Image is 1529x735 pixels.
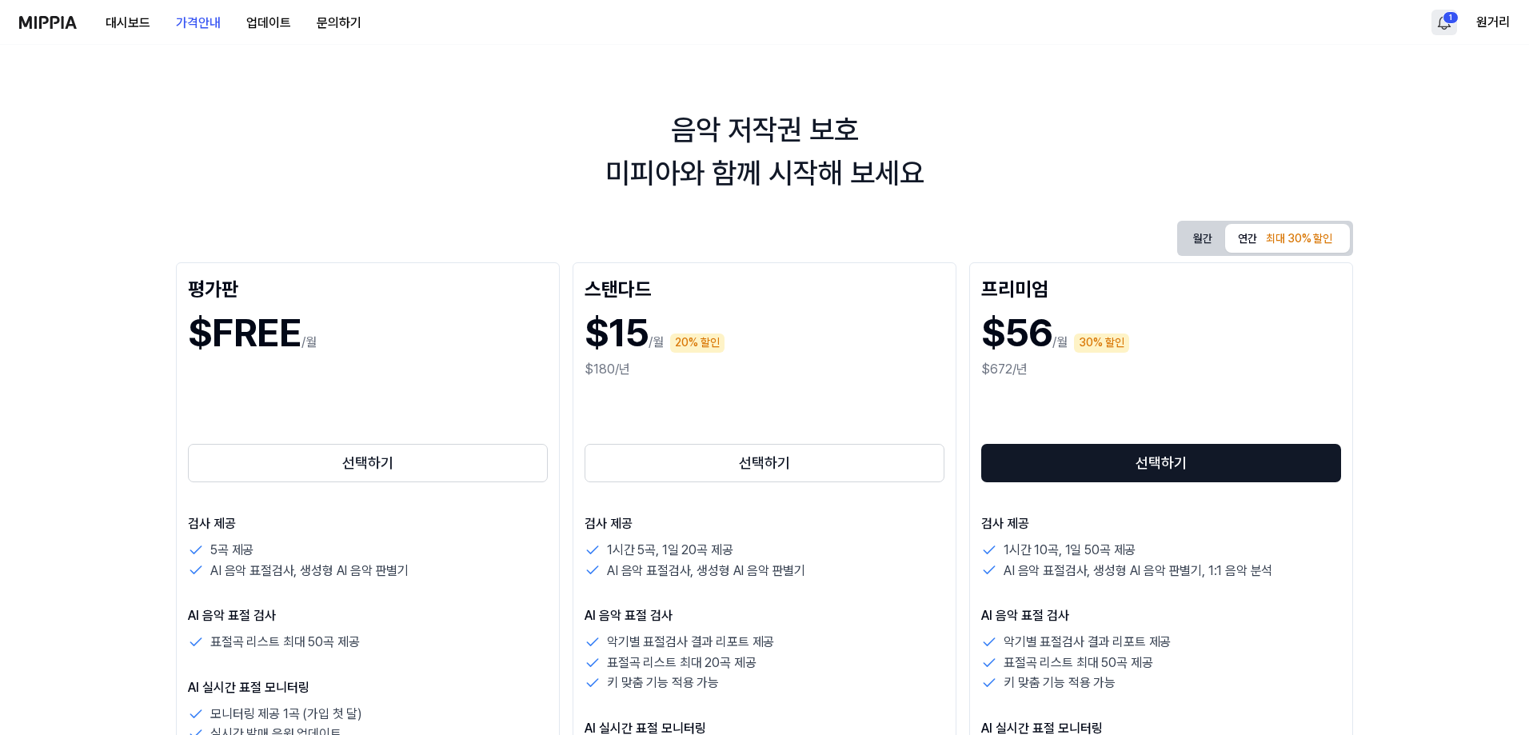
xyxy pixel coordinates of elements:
[585,514,944,533] p: 검사 제공
[585,306,649,360] h1: $15
[1004,653,1152,673] p: 표절곡 리스트 최대 50곡 제공
[1052,333,1068,352] p: /월
[981,360,1341,379] div: $672/년
[1074,334,1129,353] div: 30% 할인
[163,7,234,39] button: 가격안내
[981,514,1341,533] p: 검사 제공
[981,274,1341,300] div: 프리미엄
[585,360,944,379] div: $180/년
[607,561,805,581] p: AI 음악 표절검사, 생성형 AI 음악 판별기
[1261,230,1337,249] div: 최대 30% 할인
[210,632,359,653] p: 표절곡 리스트 최대 50곡 제공
[188,678,548,697] p: AI 실시간 표절 모니터링
[301,333,317,352] p: /월
[188,274,548,300] div: 평가판
[607,540,733,561] p: 1시간 5곡, 1일 20곡 제공
[1435,13,1454,32] img: 알림
[1004,540,1136,561] p: 1시간 10곡, 1일 50곡 제공
[1431,10,1457,35] button: 알림1
[585,274,944,300] div: 스탠다드
[1476,13,1510,32] button: 원거리
[585,444,944,482] button: 선택하기
[19,16,77,29] img: logo
[188,606,548,625] p: AI 음악 표절 검사
[607,673,719,693] p: 키 맞춤 기능 적용 가능
[210,704,362,725] p: 모니터링 제공 1곡 (가입 첫 달)
[210,540,254,561] p: 5곡 제공
[188,444,548,482] button: 선택하기
[607,653,756,673] p: 표절곡 리스트 최대 20곡 제공
[234,1,304,45] a: 업데이트
[1443,11,1459,24] div: 1
[1225,224,1350,253] button: 연간
[670,334,725,353] div: 20% 할인
[1004,561,1272,581] p: AI 음악 표절검사, 생성형 AI 음악 판별기, 1:1 음악 분석
[188,514,548,533] p: 검사 제공
[981,444,1341,482] button: 선택하기
[981,606,1341,625] p: AI 음악 표절 검사
[981,441,1341,485] a: 선택하기
[1004,673,1116,693] p: 키 맞춤 기능 적용 가능
[981,306,1052,360] h1: $56
[234,7,304,39] button: 업데이트
[607,632,774,653] p: 악기별 표절검사 결과 리포트 제공
[188,306,301,360] h1: $FREE
[210,561,409,581] p: AI 음악 표절검사, 생성형 AI 음악 판별기
[585,441,944,485] a: 선택하기
[93,7,163,39] button: 대시보드
[188,441,548,485] a: 선택하기
[163,1,234,45] a: 가격안내
[304,7,374,39] button: 문의하기
[1180,226,1225,251] button: 월간
[1004,632,1171,653] p: 악기별 표절검사 결과 리포트 제공
[649,333,664,352] p: /월
[585,606,944,625] p: AI 음악 표절 검사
